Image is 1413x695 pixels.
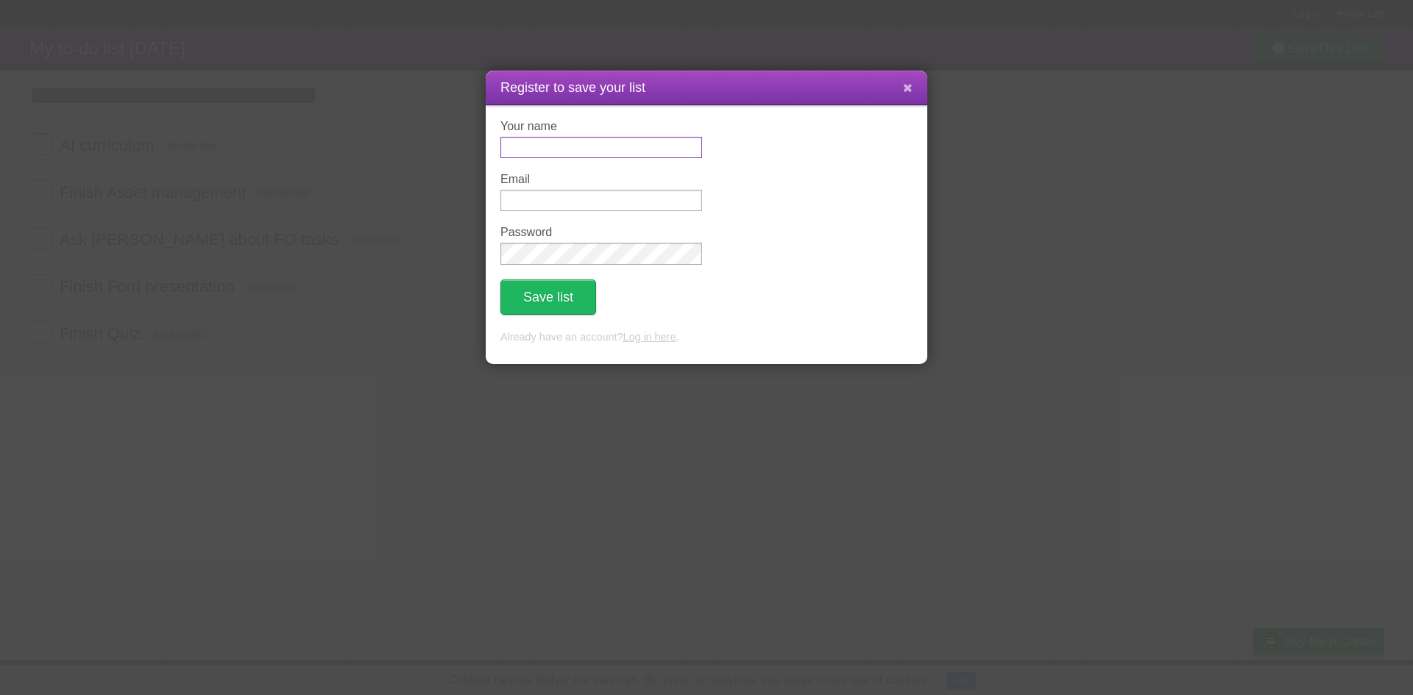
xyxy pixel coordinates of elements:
p: Already have an account? . [500,329,913,346]
label: Your name [500,120,702,133]
a: Log in here [623,331,676,343]
button: Save list [500,279,596,315]
h1: Register to save your list [500,78,913,98]
label: Password [500,226,702,239]
label: Email [500,173,702,186]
